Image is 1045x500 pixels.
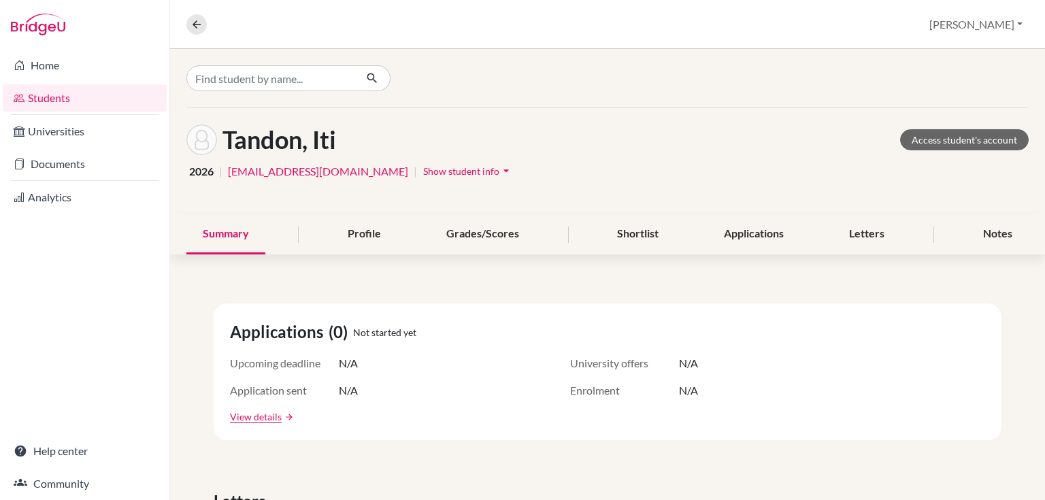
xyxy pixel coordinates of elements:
[570,355,679,371] span: University offers
[189,163,214,180] span: 2026
[423,165,499,177] span: Show student info
[422,161,514,182] button: Show student infoarrow_drop_down
[230,410,282,424] a: View details
[3,437,167,465] a: Help center
[923,12,1029,37] button: [PERSON_NAME]
[601,214,675,254] div: Shortlist
[331,214,397,254] div: Profile
[230,320,329,344] span: Applications
[430,214,535,254] div: Grades/Scores
[282,412,294,422] a: arrow_forward
[3,118,167,145] a: Universities
[219,163,222,180] span: |
[222,125,336,154] h1: Tandon, Iti
[3,150,167,178] a: Documents
[3,184,167,211] a: Analytics
[230,382,339,399] span: Application sent
[499,164,513,178] i: arrow_drop_down
[414,163,417,180] span: |
[329,320,353,344] span: (0)
[833,214,901,254] div: Letters
[11,14,65,35] img: Bridge-U
[228,163,408,180] a: [EMAIL_ADDRESS][DOMAIN_NAME]
[3,84,167,112] a: Students
[570,382,679,399] span: Enrolment
[186,214,265,254] div: Summary
[3,470,167,497] a: Community
[3,52,167,79] a: Home
[900,129,1029,150] a: Access student's account
[186,124,217,155] img: Iti Tandon's avatar
[967,214,1029,254] div: Notes
[339,355,358,371] span: N/A
[339,382,358,399] span: N/A
[230,355,339,371] span: Upcoming deadline
[353,325,416,339] span: Not started yet
[708,214,800,254] div: Applications
[186,65,355,91] input: Find student by name...
[679,355,698,371] span: N/A
[679,382,698,399] span: N/A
